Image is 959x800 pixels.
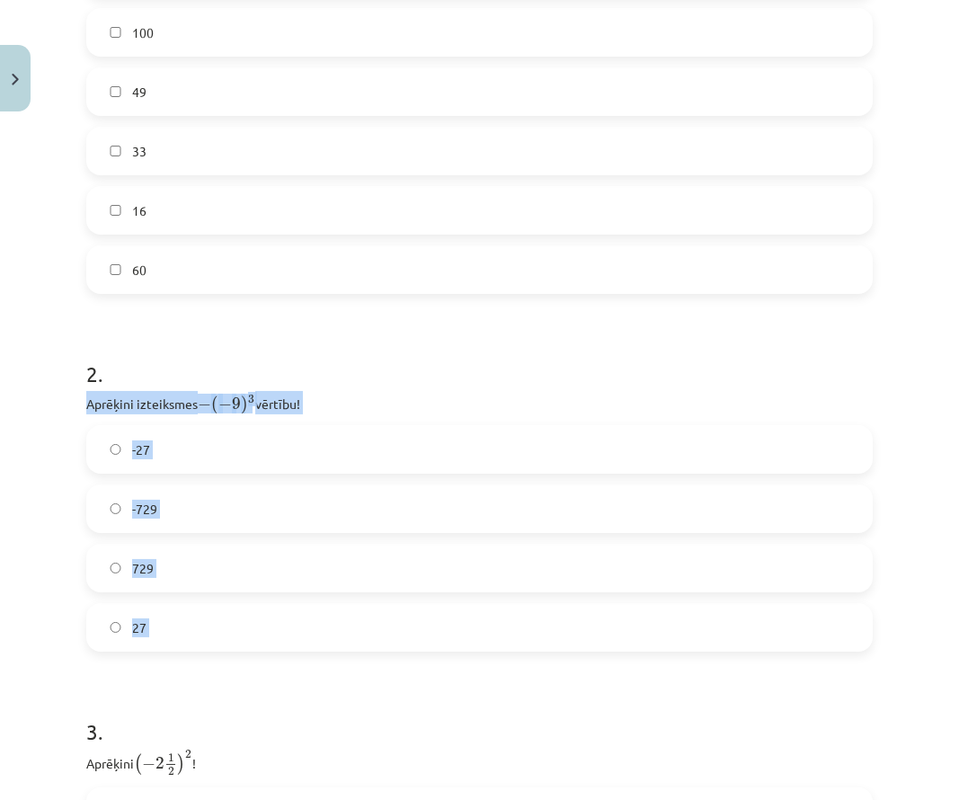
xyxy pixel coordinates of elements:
span: 60 [132,261,147,280]
input: 27 [110,622,121,634]
span: 16 [132,201,147,220]
span: 27 [132,618,147,637]
input: 16 [110,205,121,217]
span: -729 [132,500,157,519]
span: 9 [232,397,241,410]
span: 49 [132,83,147,102]
span: 1 [168,753,174,762]
input: 33 [110,146,121,157]
input: 729 [110,563,121,574]
span: -27 [132,440,150,459]
span: ( [134,754,142,776]
span: ( [211,396,218,413]
span: 2 [185,750,191,759]
span: 2 [155,757,164,769]
p: Aprēķini ! [86,749,873,777]
h1: 3 . [86,688,873,743]
span: 100 [132,23,154,42]
h1: 2 . [86,330,873,386]
span: 729 [132,559,154,578]
input: -729 [110,503,121,515]
input: 100 [110,27,121,39]
p: Aprēķini izteiksmes vērtību! [86,391,873,414]
img: icon-close-lesson-0947bae3869378f0d4975bcd49f059093ad1ed9edebbc8119c70593378902aed.svg [12,74,19,85]
input: 60 [110,264,121,276]
span: 2 [168,768,174,777]
span: − [218,398,232,411]
input: 49 [110,86,121,98]
span: − [142,758,155,770]
span: 33 [132,142,147,161]
span: ) [177,754,185,776]
input: -27 [110,444,121,456]
span: ) [241,396,248,413]
span: 3 [248,395,254,404]
span: − [198,398,211,411]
